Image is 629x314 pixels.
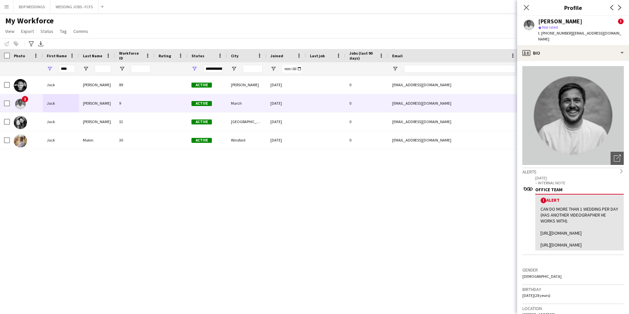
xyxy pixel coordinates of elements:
[79,76,115,94] div: [PERSON_NAME]
[392,53,403,58] span: Email
[349,51,376,61] span: Jobs (last 90 days)
[227,94,266,112] div: March
[266,113,306,131] div: [DATE]
[388,131,520,149] div: [EMAIL_ADDRESS][DOMAIN_NAME]
[388,76,520,94] div: [EMAIL_ADDRESS][DOMAIN_NAME]
[266,131,306,149] div: [DATE]
[270,53,283,58] span: Joined
[538,18,582,24] div: [PERSON_NAME]
[404,65,516,73] input: Email Filter Input
[115,113,155,131] div: 32
[14,53,25,58] span: Photo
[535,175,624,180] p: [DATE]
[40,28,53,34] span: Status
[14,97,27,111] img: Jack Fisher
[119,66,125,72] button: Open Filter Menu
[5,16,54,26] span: My Workforce
[73,28,88,34] span: Comms
[535,180,624,185] p: – INTERNAL NOTE
[522,66,624,165] img: Crew avatar or photo
[191,119,212,124] span: Active
[392,66,398,72] button: Open Filter Menu
[227,113,266,131] div: [GEOGRAPHIC_DATA]
[282,65,302,73] input: Joined Filter Input
[231,66,237,72] button: Open Filter Menu
[227,131,266,149] div: Winsford
[79,113,115,131] div: [PERSON_NAME]
[38,27,56,36] a: Status
[57,27,69,36] a: Tag
[83,66,89,72] button: Open Filter Menu
[115,131,155,149] div: 30
[131,65,151,73] input: Workforce ID Filter Input
[522,168,624,175] div: Alerts
[538,31,621,41] span: | [EMAIL_ADDRESS][DOMAIN_NAME]
[522,286,624,292] h3: Birthday
[538,31,572,36] span: t. [PHONE_NUMBER]
[611,152,624,165] div: Open photos pop-in
[14,79,27,92] img: Jack Clegg
[43,131,79,149] div: Jack
[3,27,17,36] a: View
[22,96,28,102] span: !
[517,45,629,61] div: Bio
[37,40,45,48] app-action-btn: Export XLSX
[115,94,155,112] div: 9
[522,267,624,273] h3: Gender
[50,0,98,13] button: WEDDING JOBS - FCFS
[522,274,562,279] span: [DEMOGRAPHIC_DATA]
[522,305,624,311] h3: Location
[43,113,79,131] div: Jack
[541,197,546,203] span: !
[345,76,388,94] div: 0
[59,65,75,73] input: First Name Filter Input
[345,131,388,149] div: 0
[43,94,79,112] div: Jack
[47,53,67,58] span: First Name
[115,76,155,94] div: 89
[231,53,239,58] span: City
[5,28,14,34] span: View
[388,94,520,112] div: [EMAIL_ADDRESS][DOMAIN_NAME]
[618,18,624,24] span: !
[266,94,306,112] div: [DATE]
[79,94,115,112] div: [PERSON_NAME]
[159,53,171,58] span: Rating
[18,27,37,36] a: Export
[191,138,212,143] span: Active
[541,197,618,203] div: Alert
[345,94,388,112] div: 0
[227,76,266,94] div: [PERSON_NAME]
[119,51,143,61] span: Workforce ID
[243,65,263,73] input: City Filter Input
[21,28,34,34] span: Export
[388,113,520,131] div: [EMAIL_ADDRESS][DOMAIN_NAME]
[60,28,67,34] span: Tag
[71,27,91,36] a: Comms
[191,66,197,72] button: Open Filter Menu
[83,53,102,58] span: Last Name
[43,76,79,94] div: Jack
[191,83,212,88] span: Active
[310,53,325,58] span: Last job
[542,25,558,30] span: Not rated
[14,116,27,129] img: Jack Hewett
[79,131,115,149] div: Makin
[266,76,306,94] div: [DATE]
[541,206,618,248] div: CAN DO MORE THAN 1 WEDDING PER DAY (HAS ANOTHER VIDEOGRAPHER HE WORKS WITH). [URL][DOMAIN_NAME] [...
[95,65,111,73] input: Last Name Filter Input
[522,293,550,298] span: [DATE] (28 years)
[14,134,27,147] img: Jack Makin
[345,113,388,131] div: 0
[27,40,35,48] app-action-btn: Advanced filters
[270,66,276,72] button: Open Filter Menu
[47,66,53,72] button: Open Filter Menu
[535,187,624,193] div: OFFICE TEAM
[191,101,212,106] span: Active
[191,53,204,58] span: Status
[13,0,50,13] button: BDP WEDDINGS
[517,3,629,12] h3: Profile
